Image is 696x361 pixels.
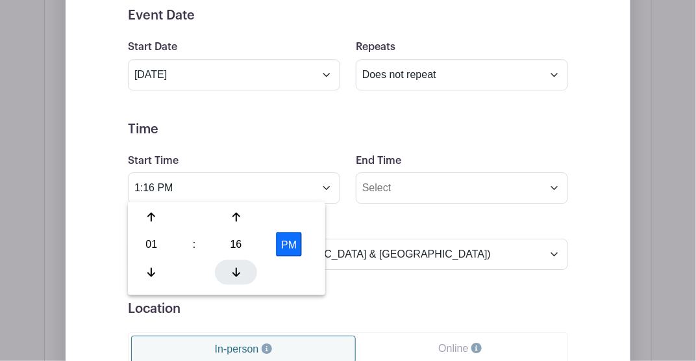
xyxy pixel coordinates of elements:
h5: Location [128,301,568,317]
input: Select [356,172,568,204]
label: Repeats [356,41,395,53]
label: Start Date [128,41,177,53]
label: End Time [356,155,401,167]
div: Pick Minute [215,232,257,257]
input: Select [128,172,340,204]
input: Select [128,59,340,90]
div: Increment Hour [130,205,173,230]
button: PM [276,232,302,257]
div: Pick Hour [130,232,173,257]
label: Start Time [128,155,179,167]
div: Decrement Hour [130,260,173,284]
h5: Time [128,122,568,137]
div: : [177,232,212,257]
h5: Event Date [128,8,568,23]
div: Decrement Minute [215,260,257,284]
div: Increment Minute [215,205,257,230]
